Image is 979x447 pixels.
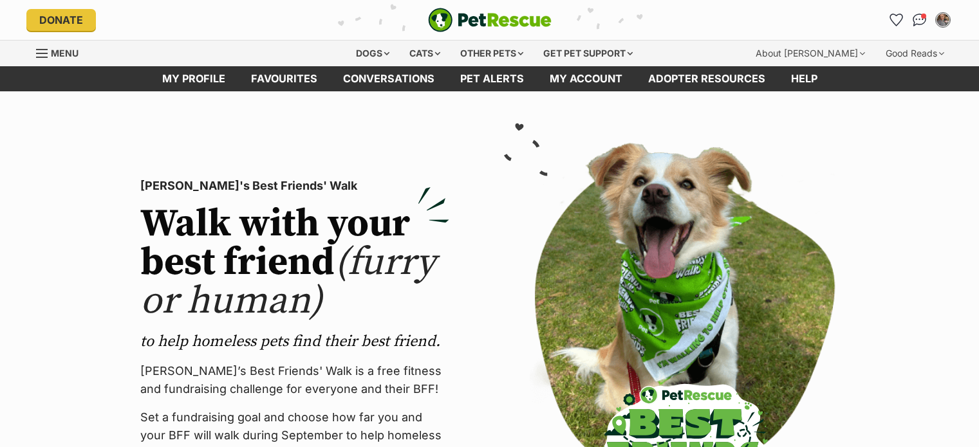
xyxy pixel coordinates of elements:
[428,8,552,32] a: PetRescue
[747,41,874,66] div: About [PERSON_NAME]
[140,239,436,325] span: (furry or human)
[447,66,537,91] a: Pet alerts
[347,41,398,66] div: Dogs
[933,10,953,30] button: My account
[140,362,449,398] p: [PERSON_NAME]’s Best Friends' Walk is a free fitness and fundraising challenge for everyone and t...
[537,66,635,91] a: My account
[877,41,953,66] div: Good Reads
[140,331,449,352] p: to help homeless pets find their best friend.
[937,14,949,26] img: Sam-Ellen Bound profile pic
[909,10,930,30] a: Conversations
[886,10,953,30] ul: Account quick links
[140,205,449,321] h2: Walk with your best friend
[400,41,449,66] div: Cats
[886,10,907,30] a: Favourites
[26,9,96,31] a: Donate
[149,66,238,91] a: My profile
[51,48,79,59] span: Menu
[913,14,926,26] img: chat-41dd97257d64d25036548639549fe6c8038ab92f7586957e7f3b1b290dea8141.svg
[451,41,532,66] div: Other pets
[140,177,449,195] p: [PERSON_NAME]'s Best Friends' Walk
[428,8,552,32] img: logo-e224e6f780fb5917bec1dbf3a21bbac754714ae5b6737aabdf751b685950b380.svg
[635,66,778,91] a: Adopter resources
[534,41,642,66] div: Get pet support
[238,66,330,91] a: Favourites
[330,66,447,91] a: conversations
[778,66,830,91] a: Help
[36,41,88,64] a: Menu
